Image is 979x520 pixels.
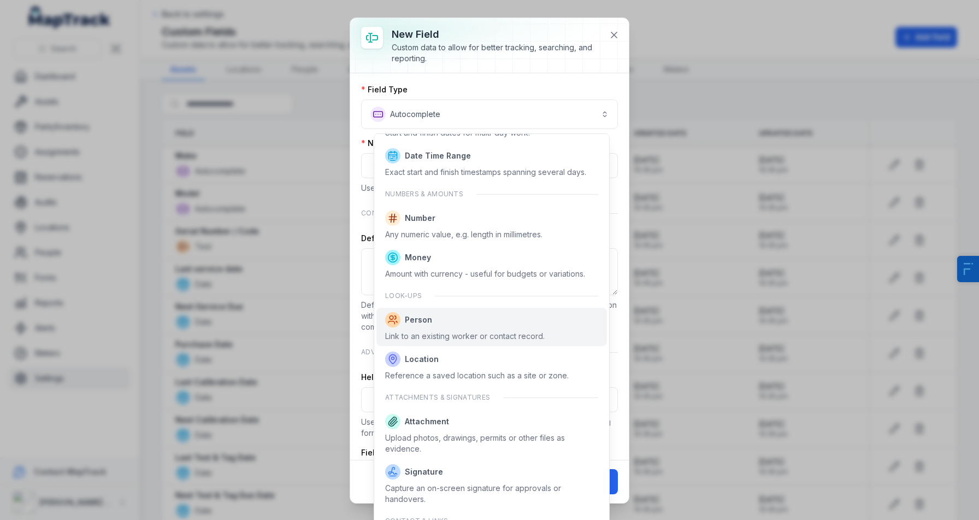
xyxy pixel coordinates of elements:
[385,433,598,454] div: Upload photos, drawings, permits or other files as evidence.
[361,100,618,129] button: Autocomplete
[385,331,545,342] div: Link to an existing worker or contact record.
[405,416,449,427] span: Attachment
[385,167,586,178] div: Exact start and finish timestamps spanning several days.
[405,354,439,365] span: Location
[376,285,607,307] div: Look-ups
[385,483,598,505] div: Capture an on-screen signature for approvals or handovers.
[405,314,432,325] span: Person
[376,387,607,408] div: Attachments & signatures
[376,183,607,205] div: Numbers & amounts
[385,229,542,240] div: Any numeric value, e.g. length in millimetres.
[405,252,431,263] span: Money
[405,213,435,224] span: Number
[405,466,443,477] span: Signature
[385,370,569,381] div: Reference a saved location such as a site or zone.
[405,150,471,161] span: Date Time Range
[385,268,585,279] div: Amount with currency - useful for budgets or variations.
